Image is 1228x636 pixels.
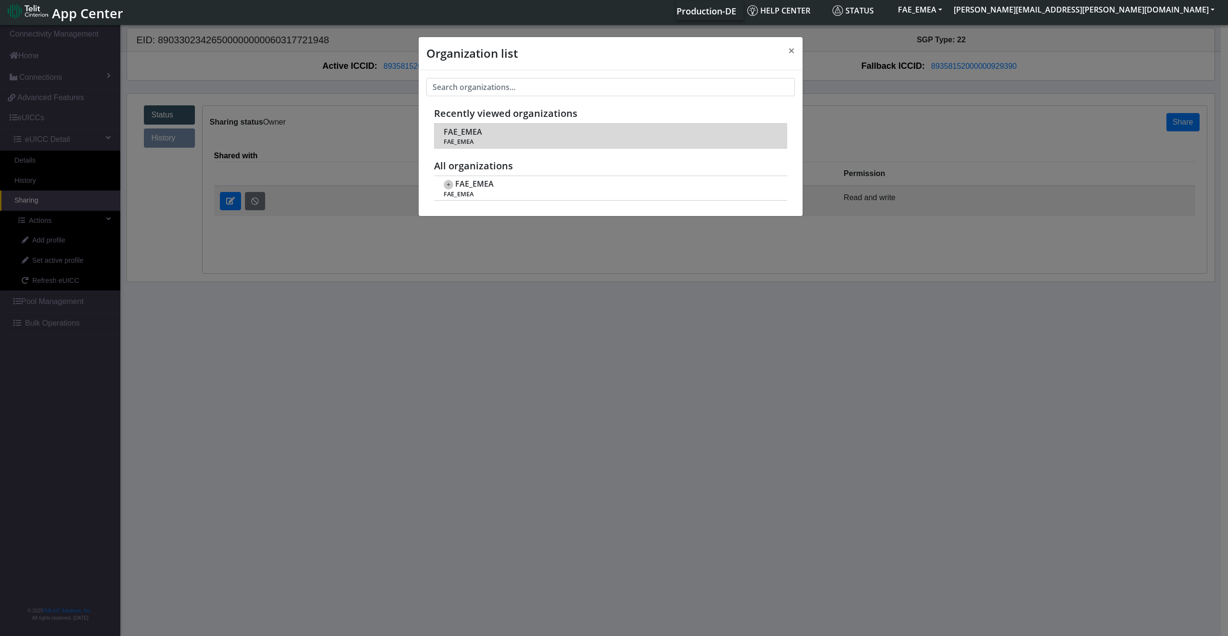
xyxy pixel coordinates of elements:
img: logo-telit-cinterion-gw-new.png [8,3,48,19]
span: FAE_EMEA [444,127,482,137]
a: Your current platform instance [676,1,736,20]
a: App Center [8,0,122,21]
span: FAE_EMEA [444,138,777,145]
a: Help center [743,1,829,20]
h4: Organization list [426,45,518,62]
span: + [444,180,453,190]
span: × [788,42,795,58]
span: FAE_EMEA [444,191,777,198]
img: knowledge.svg [747,5,758,16]
input: Search organizations... [426,78,795,96]
button: FAE_EMEA [892,1,948,18]
span: FAE_EMEA [455,179,494,189]
button: [PERSON_NAME][EMAIL_ADDRESS][PERSON_NAME][DOMAIN_NAME] [948,1,1220,18]
h5: Recently viewed organizations [434,108,787,119]
span: Help center [747,5,810,16]
span: Production-DE [677,5,736,17]
span: App Center [52,4,123,22]
img: status.svg [832,5,843,16]
a: Status [829,1,892,20]
h5: All organizations [434,160,787,172]
span: Status [832,5,874,16]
